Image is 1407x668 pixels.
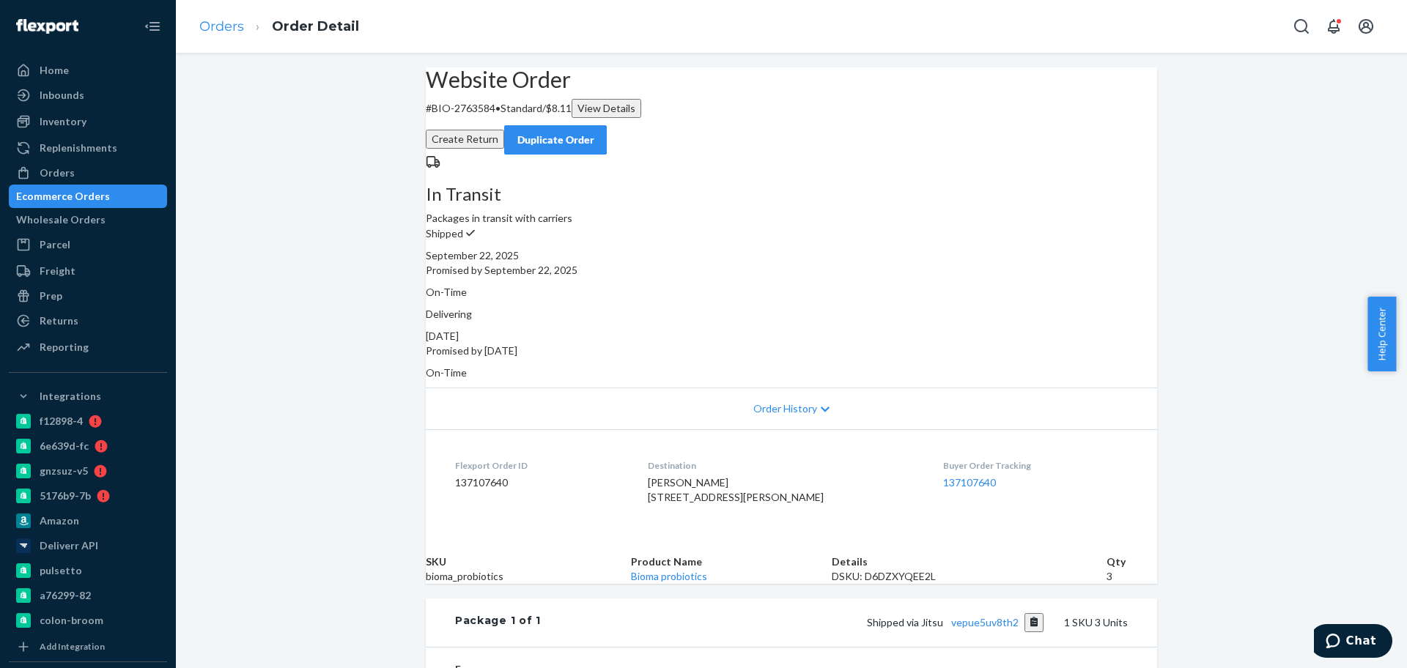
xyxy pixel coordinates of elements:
a: Wholesale Orders [9,208,167,231]
a: colon-broom [9,609,167,632]
h3: In Transit [426,185,1157,204]
h2: Website Order [426,67,1157,92]
a: Deliverr API [9,534,167,557]
button: Integrations [9,385,167,408]
a: a76299-82 [9,584,167,607]
div: September 22, 2025 [426,248,1157,263]
div: Ecommerce Orders [16,189,110,204]
button: Open account menu [1351,12,1381,41]
p: # BIO-2763584 / $8.11 [426,99,1157,118]
span: • [495,102,501,114]
span: Standard [501,102,542,114]
dd: 137107640 [455,475,624,490]
th: Product Name [631,554,832,569]
p: On-Time [426,365,1157,380]
div: f12898-4 [40,414,83,428]
a: Parcel [9,233,167,256]
a: Orders [199,18,244,34]
td: 3 [1107,569,1157,584]
th: SKU [426,554,631,569]
th: Qty [1107,554,1157,569]
div: Inbounds [40,88,84,103]
p: Shipped [426,226,1157,241]
div: Returns [40,313,78,328]
button: Help Center [1367,297,1396,371]
div: Home [40,63,69,78]
div: [DATE] [426,329,1157,344]
p: Delivering [426,307,1157,322]
div: View Details [577,101,635,116]
div: Prep [40,289,62,303]
a: Inventory [9,110,167,133]
div: Wholesale Orders [16,212,106,227]
a: vepue5uv8th2 [951,616,1019,628]
div: pulsetto [40,563,82,578]
button: Copy tracking number [1024,613,1044,632]
dt: Buyer Order Tracking [943,459,1128,472]
div: 1 SKU 3 Units [541,613,1128,632]
div: Parcel [40,237,70,252]
button: Close Navigation [138,12,167,41]
div: 5176b9-7b [40,489,91,503]
div: Duplicate Order [517,133,594,147]
iframe: Opens a widget where you can chat to one of our agents [1314,624,1392,661]
button: Create Return [426,130,504,149]
a: Ecommerce Orders [9,185,167,208]
div: 6e639d-fc [40,439,89,453]
p: On-Time [426,285,1157,300]
div: DSKU: D6DZXYQEE2L [832,569,1107,584]
div: Integrations [40,389,101,404]
div: Reporting [40,340,89,355]
a: Orders [9,161,167,185]
a: Returns [9,309,167,333]
span: [PERSON_NAME] [STREET_ADDRESS][PERSON_NAME] [648,476,824,503]
a: Bioma probiotics [631,570,707,582]
th: Details [832,554,1107,569]
span: Order History [753,401,817,416]
a: Home [9,59,167,82]
a: Amazon [9,509,167,532]
a: 137107640 [943,476,996,489]
div: Orders [40,166,75,180]
dt: Flexport Order ID [455,459,624,472]
img: Flexport logo [16,19,78,34]
div: Inventory [40,114,86,129]
span: Shipped via Jitsu [867,616,1044,628]
p: Promised by September 22, 2025 [426,263,1157,278]
a: 5176b9-7b [9,484,167,508]
a: pulsetto [9,559,167,582]
button: View Details [572,99,641,118]
div: gnzsuz-v5 [40,464,88,478]
div: Packages in transit with carriers [426,185,1157,226]
a: Add Integration [9,638,167,656]
a: gnzsuz-v5 [9,459,167,483]
div: Freight [40,264,75,278]
p: Promised by [DATE] [426,344,1157,358]
a: Prep [9,284,167,308]
div: Amazon [40,513,79,528]
td: bioma_probiotics [426,569,631,584]
div: a76299-82 [40,588,91,603]
div: Package 1 of 1 [455,613,541,632]
a: 6e639d-fc [9,434,167,458]
a: f12898-4 [9,409,167,433]
button: Duplicate Order [504,125,607,155]
button: Open Search Box [1287,12,1316,41]
a: Order Detail [272,18,359,34]
a: Freight [9,259,167,283]
div: colon-broom [40,613,103,628]
a: Reporting [9,335,167,359]
div: Deliverr API [40,538,98,553]
button: Open notifications [1319,12,1348,41]
dt: Destination [648,459,920,472]
ol: breadcrumbs [188,5,371,48]
div: Replenishments [40,141,117,155]
a: Inbounds [9,83,167,107]
div: Add Integration [40,640,105,653]
a: Replenishments [9,136,167,160]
